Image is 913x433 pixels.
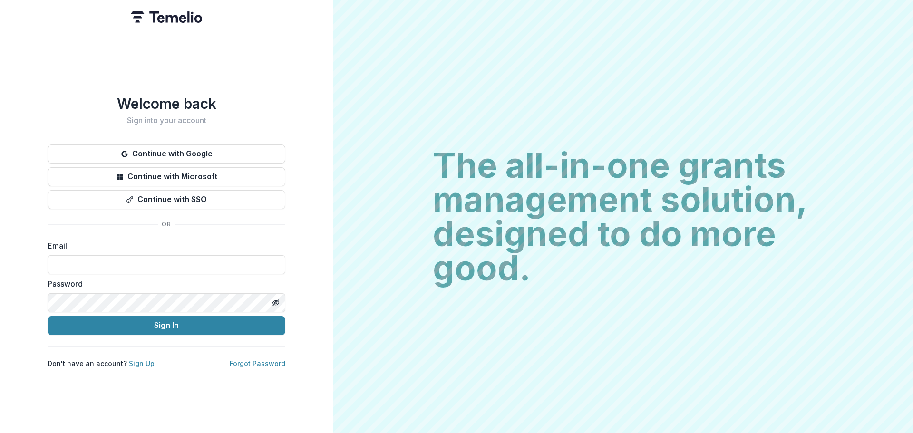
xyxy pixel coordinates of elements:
button: Continue with SSO [48,190,285,209]
h2: Sign into your account [48,116,285,125]
button: Continue with Microsoft [48,167,285,186]
label: Password [48,278,280,289]
button: Sign In [48,316,285,335]
p: Don't have an account? [48,358,155,368]
a: Sign Up [129,359,155,367]
h1: Welcome back [48,95,285,112]
label: Email [48,240,280,251]
a: Forgot Password [230,359,285,367]
img: Temelio [131,11,202,23]
button: Toggle password visibility [268,295,283,310]
button: Continue with Google [48,144,285,164]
